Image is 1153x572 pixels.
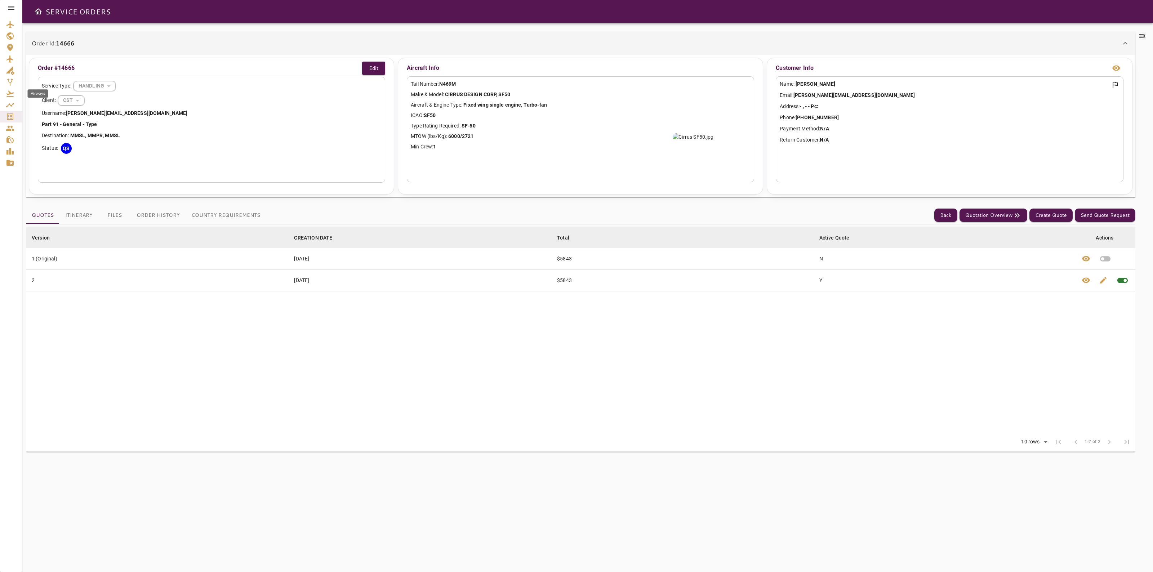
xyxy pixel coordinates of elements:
[96,133,99,138] b: P
[103,133,104,138] b: ,
[42,144,58,152] p: Status:
[820,137,828,143] b: N/A
[557,233,569,242] div: Total
[1077,248,1095,269] button: View quote details
[796,81,835,87] b: [PERSON_NAME]
[66,110,187,116] b: [PERSON_NAME][EMAIL_ADDRESS][DOMAIN_NAME]
[99,133,103,138] b: R
[61,143,72,154] div: QS
[796,115,839,120] b: [PHONE_NUMBER]
[26,32,1135,55] div: Order Id:14666
[433,144,436,149] b: 1
[407,62,754,75] p: Aircraft Info
[26,207,59,224] button: Quotes
[105,133,109,138] b: M
[186,207,266,224] button: Country Requirements
[45,6,111,17] h6: SERVICE ORDERS
[673,133,713,140] img: Cirrus SF50.jpg
[780,91,1119,99] p: Email:
[463,102,547,108] b: Fixed wing single engine, Turbo-fan
[424,112,436,118] b: SF50
[1112,270,1133,291] span: This quote is already active
[42,95,381,106] div: Client:
[85,133,86,138] b: ,
[1095,270,1112,291] button: Edit quote
[448,133,473,139] b: 6000/2721
[411,101,750,109] p: Aircraft & Engine Type:
[1016,437,1050,447] div: 10 rows
[780,114,1119,121] p: Phone:
[776,64,814,72] p: Customer Info
[82,133,85,138] b: L
[445,91,510,97] b: CIRRUS DESIGN CORP, SF50
[26,207,266,224] div: basic tabs example
[38,64,75,72] p: Order #14666
[960,209,1027,222] button: Quotation Overview
[1082,254,1090,263] span: visibility
[42,110,381,117] p: Username:
[31,4,45,19] button: Open drawer
[28,89,48,98] div: Airways
[411,133,750,140] p: MTOW (lbs/Kg):
[75,133,79,138] b: M
[780,103,1119,110] p: Address:
[780,136,1119,144] p: Return Customer:
[551,248,813,269] td: $5843
[110,133,114,138] b: M
[814,269,1076,291] td: Y
[780,80,1119,88] p: Name:
[42,132,381,139] p: Destination:
[1067,433,1085,451] span: Previous Page
[1050,433,1067,451] span: First Page
[1099,276,1108,285] span: edit
[26,55,1135,197] div: Order Id:14666
[32,233,59,242] span: Version
[1085,438,1100,446] span: 1-2 of 2
[70,133,75,138] b: M
[294,233,332,242] div: CREATION DATE
[288,248,551,269] td: [DATE]
[793,92,915,98] b: [PERSON_NAME][EMAIL_ADDRESS][DOMAIN_NAME]
[79,133,82,138] b: S
[819,233,859,242] span: Active Quote
[819,233,850,242] div: Active Quote
[1029,209,1073,222] button: Create Quote
[1075,209,1135,222] button: Send Quote Request
[26,269,288,291] td: 2
[56,39,74,47] b: 14666
[411,80,750,88] p: Tail Number:
[1019,439,1041,445] div: 10 rows
[32,233,50,242] div: Version
[411,122,750,130] p: Type Rating Required:
[42,121,381,128] p: Part 91 - General - Type
[411,91,750,98] p: Make & Model:
[462,123,476,129] b: SF-50
[439,81,456,87] b: N469M
[800,103,818,109] b: - , - - Pc:
[59,207,98,224] button: Itinerary
[1101,433,1118,451] span: Next Page
[74,76,116,95] div: HANDLING
[32,39,74,48] p: Order Id:
[551,269,813,291] td: $5843
[1077,270,1095,291] button: View quote details
[1118,433,1135,451] span: Last Page
[820,126,829,131] b: N/A
[88,133,92,138] b: M
[288,269,551,291] td: [DATE]
[42,81,381,91] div: Service Type:
[411,112,750,119] p: ICAO:
[780,125,1119,133] p: Payment Method:
[1109,61,1123,75] button: view info
[98,207,131,224] button: Files
[362,62,385,75] button: Edit
[557,233,579,242] span: Total
[114,133,117,138] b: S
[814,248,1076,269] td: N
[934,209,957,222] button: Back
[117,133,120,138] b: L
[1082,276,1090,285] span: visibility
[26,248,288,269] td: 1 (Original)
[411,143,750,151] p: Min Crew:
[294,233,342,242] span: CREATION DATE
